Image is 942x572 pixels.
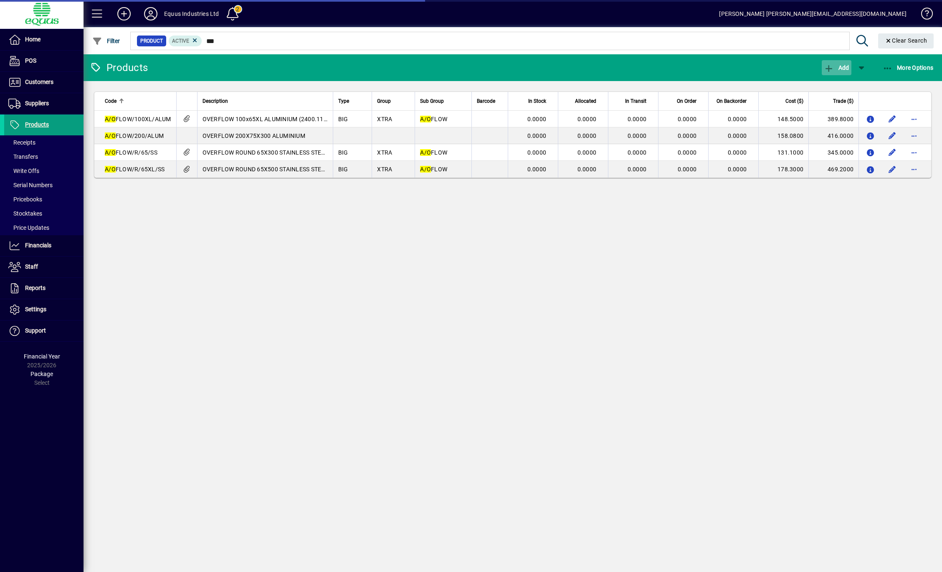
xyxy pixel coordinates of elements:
[25,100,49,107] span: Suppliers
[105,166,116,173] em: A/O
[105,97,116,106] span: Code
[105,116,116,122] em: A/O
[677,97,696,106] span: On Order
[808,161,858,178] td: 469.2000
[808,111,858,127] td: 389.8000
[25,36,41,43] span: Home
[203,132,305,139] span: OVERFLOW 200X75X300 ALUMINIUM
[4,29,84,50] a: Home
[915,2,932,29] a: Knowledge Base
[4,164,84,178] a: Write Offs
[628,132,647,139] span: 0.0000
[758,144,808,161] td: 131.1000
[420,97,444,106] span: Sub Group
[4,278,84,299] a: Reports
[420,116,447,122] span: FLOW
[169,36,202,46] mat-chip: Activation Status: Active
[527,116,547,122] span: 0.0000
[883,64,934,71] span: More Options
[663,97,704,106] div: On Order
[377,97,410,106] div: Group
[613,97,654,106] div: In Transit
[8,224,49,231] span: Price Updates
[907,112,921,126] button: More options
[420,166,447,173] span: FLOW
[338,97,349,106] span: Type
[105,166,165,173] span: FLOW/R/65XL/SS
[907,163,921,176] button: More options
[785,97,803,106] span: Cost ($)
[577,149,597,156] span: 0.0000
[164,7,219,20] div: Equus Industries Ltd
[881,60,936,75] button: More Options
[577,166,597,173] span: 0.0000
[4,221,84,235] a: Price Updates
[728,132,747,139] span: 0.0000
[203,97,328,106] div: Description
[8,182,53,188] span: Serial Numbers
[8,196,42,203] span: Pricebooks
[420,116,431,122] em: A/O
[577,132,597,139] span: 0.0000
[338,97,367,106] div: Type
[4,192,84,206] a: Pricebooks
[8,139,35,146] span: Receipts
[92,38,120,44] span: Filter
[477,97,503,106] div: Barcode
[886,146,899,159] button: Edit
[527,166,547,173] span: 0.0000
[678,166,697,173] span: 0.0000
[628,166,647,173] span: 0.0000
[338,166,348,173] span: BIG
[24,353,60,360] span: Financial Year
[4,320,84,341] a: Support
[4,299,84,320] a: Settings
[885,37,927,44] span: Clear Search
[338,149,348,156] span: BIG
[25,306,46,313] span: Settings
[728,166,747,173] span: 0.0000
[4,178,84,192] a: Serial Numbers
[886,129,899,142] button: Edit
[714,97,754,106] div: On Backorder
[420,149,447,156] span: FLOW
[377,149,392,156] span: XTRA
[728,149,747,156] span: 0.0000
[678,132,697,139] span: 0.0000
[105,97,171,106] div: Code
[4,257,84,277] a: Staff
[808,144,858,161] td: 345.0000
[203,116,337,122] span: OVERFLOW 100x65XL ALUMINIUM (2400.112XL)
[105,132,164,139] span: FLOW/200/ALUM
[625,97,646,106] span: In Transit
[90,61,148,74] div: Products
[203,166,366,173] span: OVERFLOW ROUND 65X500 STAINLESS STEEL(2500.113XL)
[4,51,84,71] a: POS
[137,6,164,21] button: Profile
[420,166,431,173] em: A/O
[377,97,391,106] span: Group
[728,116,747,122] span: 0.0000
[678,116,697,122] span: 0.0000
[25,79,53,85] span: Customers
[878,33,934,48] button: Clear
[105,149,116,156] em: A/O
[111,6,137,21] button: Add
[25,327,46,334] span: Support
[420,97,466,106] div: Sub Group
[527,149,547,156] span: 0.0000
[8,210,42,217] span: Stocktakes
[4,72,84,93] a: Customers
[90,33,122,48] button: Filter
[833,97,853,106] span: Trade ($)
[25,121,49,128] span: Products
[4,93,84,114] a: Suppliers
[30,371,53,377] span: Package
[25,285,46,291] span: Reports
[25,242,51,249] span: Financials
[628,149,647,156] span: 0.0000
[886,112,899,126] button: Edit
[824,64,849,71] span: Add
[377,166,392,173] span: XTRA
[25,57,36,64] span: POS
